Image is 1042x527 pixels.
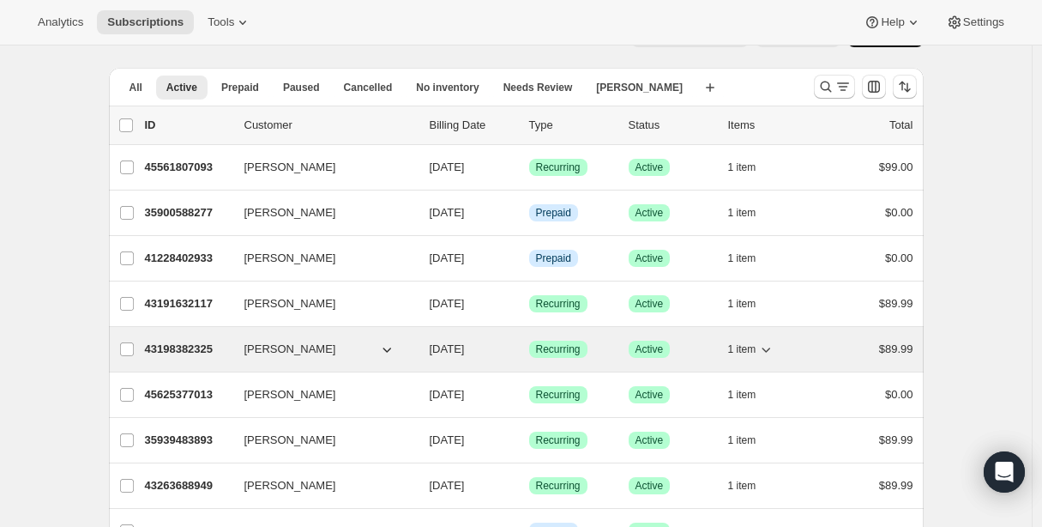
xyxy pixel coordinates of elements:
span: 1 item [728,433,756,447]
span: 1 item [728,342,756,356]
span: Recurring [536,388,581,402]
span: Prepaid [536,206,571,220]
span: Paused [283,81,320,94]
p: 43198382325 [145,341,231,358]
span: Recurring [536,479,581,493]
span: Active [635,161,664,174]
button: [PERSON_NAME] [234,290,406,318]
span: $89.99 [879,297,913,310]
p: Status [629,117,714,134]
span: Active [635,433,664,447]
button: Sort the results [893,75,917,99]
p: 41228402933 [145,250,231,267]
span: Active [635,342,664,356]
span: $0.00 [885,251,913,264]
span: [PERSON_NAME] [244,250,336,267]
span: Recurring [536,297,581,311]
div: 43191632117[PERSON_NAME][DATE]SuccessRecurringSuccessActive1 item$89.99 [145,292,913,316]
button: 1 item [728,246,775,270]
div: 35900588277[PERSON_NAME][DATE]InfoPrepaidSuccessActive1 item$0.00 [145,201,913,225]
span: [DATE] [430,342,465,355]
div: 43263688949[PERSON_NAME][DATE]SuccessRecurringSuccessActive1 item$89.99 [145,474,913,498]
button: [PERSON_NAME] [234,336,406,363]
span: [DATE] [430,433,465,446]
button: [PERSON_NAME] [234,199,406,227]
button: Analytics [27,10,93,34]
span: Recurring [536,342,581,356]
button: 1 item [728,383,775,407]
span: [PERSON_NAME] [244,159,336,176]
span: Subscriptions [107,15,184,29]
span: Analytics [38,15,83,29]
div: Open Intercom Messenger [984,451,1025,493]
div: 45625377013[PERSON_NAME][DATE]SuccessRecurringSuccessActive1 item$0.00 [145,383,913,407]
span: 1 item [728,251,756,265]
span: [DATE] [430,251,465,264]
button: Subscriptions [97,10,194,34]
button: Tools [197,10,262,34]
span: [DATE] [430,479,465,492]
span: Needs Review [503,81,573,94]
p: 35939483893 [145,432,231,449]
span: [PERSON_NAME] [244,477,336,494]
span: [DATE] [430,388,465,401]
span: $0.00 [885,206,913,219]
span: Active [635,206,664,220]
div: Items [728,117,814,134]
span: [DATE] [430,206,465,219]
button: Search and filter results [814,75,855,99]
button: 1 item [728,201,775,225]
p: Total [889,117,913,134]
span: Active [635,479,664,493]
span: Active [635,251,664,265]
span: [PERSON_NAME] [244,341,336,358]
span: [DATE] [430,297,465,310]
span: [PERSON_NAME] [596,81,683,94]
div: 41228402933[PERSON_NAME][DATE]InfoPrepaidSuccessActive1 item$0.00 [145,246,913,270]
span: $0.00 [885,388,913,401]
span: 1 item [728,479,756,493]
button: Create new view [696,76,724,100]
span: [PERSON_NAME] [244,295,336,312]
p: 45625377013 [145,386,231,403]
button: [PERSON_NAME] [234,154,406,181]
span: Prepaid [536,251,571,265]
span: 1 item [728,388,756,402]
span: Active [166,81,197,94]
button: 1 item [728,428,775,452]
p: Customer [244,117,416,134]
button: Customize table column order and visibility [862,75,886,99]
span: No inventory [416,81,479,94]
div: 45561807093[PERSON_NAME][DATE]SuccessRecurringSuccessActive1 item$99.00 [145,155,913,179]
span: Tools [208,15,234,29]
span: Cancelled [344,81,393,94]
button: [PERSON_NAME] [234,427,406,454]
span: [PERSON_NAME] [244,432,336,449]
button: [PERSON_NAME] [234,245,406,272]
p: ID [145,117,231,134]
span: 1 item [728,206,756,220]
button: Settings [936,10,1015,34]
span: Recurring [536,161,581,174]
span: Settings [963,15,1004,29]
button: Help [853,10,931,34]
button: 1 item [728,337,775,361]
span: Recurring [536,433,581,447]
span: Active [635,388,664,402]
span: All [129,81,142,94]
p: 43263688949 [145,477,231,494]
span: $89.99 [879,479,913,492]
span: Active [635,297,664,311]
button: 1 item [728,155,775,179]
span: $89.99 [879,342,913,355]
span: [PERSON_NAME] [244,386,336,403]
button: [PERSON_NAME] [234,381,406,409]
span: $99.00 [879,161,913,173]
div: Type [529,117,615,134]
p: 35900588277 [145,204,231,221]
div: IDCustomerBilling DateTypeStatusItemsTotal [145,117,913,134]
span: 1 item [728,297,756,311]
p: Billing Date [430,117,515,134]
span: [DATE] [430,161,465,173]
span: [PERSON_NAME] [244,204,336,221]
